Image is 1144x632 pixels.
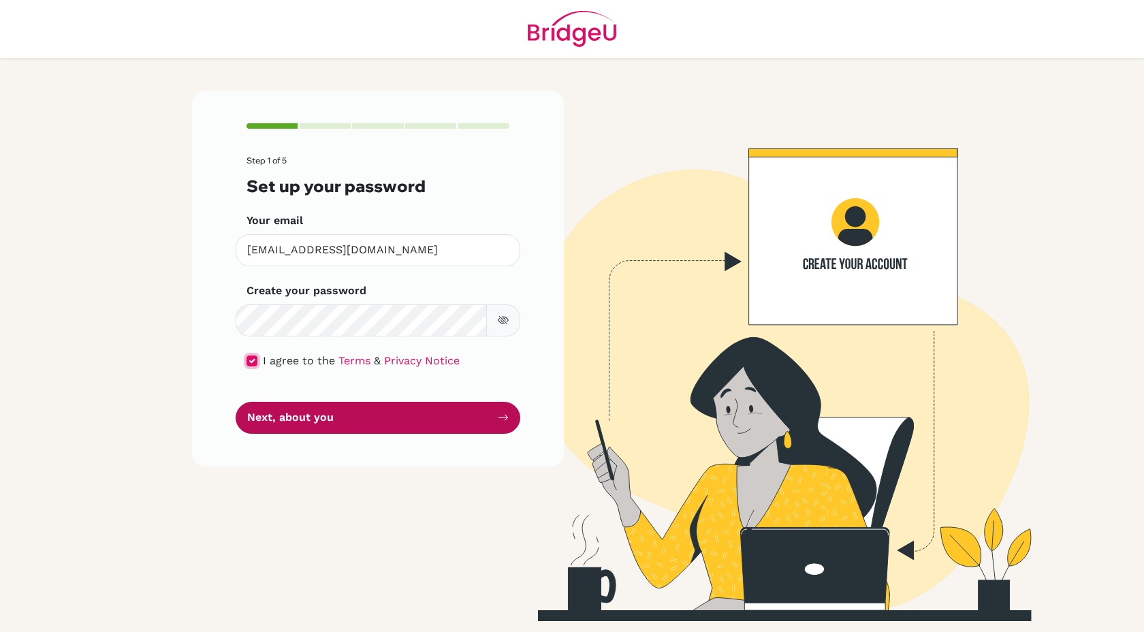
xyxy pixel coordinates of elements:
label: Your email [247,212,303,229]
span: I agree to the [263,354,335,367]
button: Next, about you [236,402,520,434]
a: Terms [338,354,370,367]
h3: Set up your password [247,176,509,196]
a: Privacy Notice [384,354,460,367]
span: Step 1 of 5 [247,155,287,165]
label: Create your password [247,283,366,299]
input: Insert your email* [236,234,520,266]
span: & [374,354,381,367]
